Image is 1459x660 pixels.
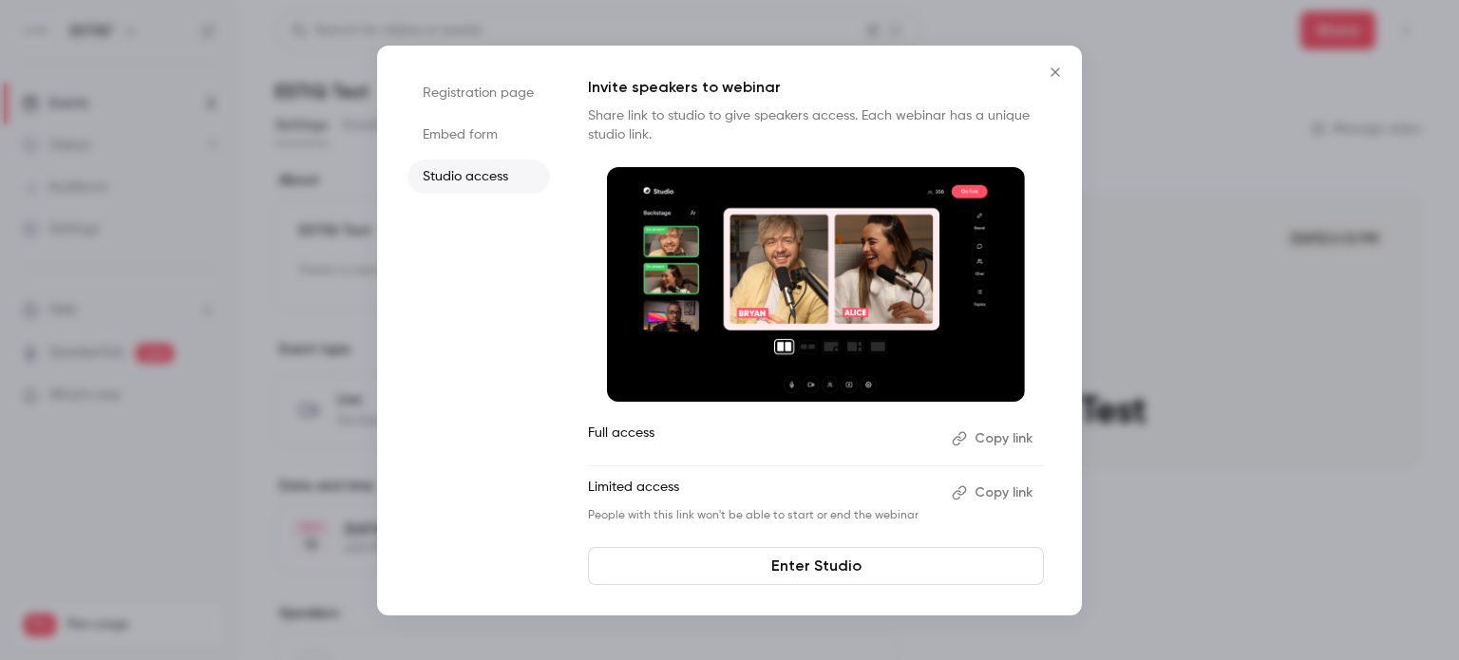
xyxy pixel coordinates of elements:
p: Limited access [588,478,937,508]
img: Invite speakers to webinar [607,167,1025,403]
a: Enter Studio [588,547,1044,585]
button: Copy link [944,478,1044,508]
p: Share link to studio to give speakers access. Each webinar has a unique studio link. [588,106,1044,144]
li: Registration page [407,76,550,110]
p: People with this link won't be able to start or end the webinar [588,508,937,523]
p: Invite speakers to webinar [588,76,1044,99]
button: Close [1036,53,1074,91]
li: Studio access [407,160,550,194]
li: Embed form [407,118,550,152]
button: Copy link [944,424,1044,454]
p: Full access [588,424,937,454]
